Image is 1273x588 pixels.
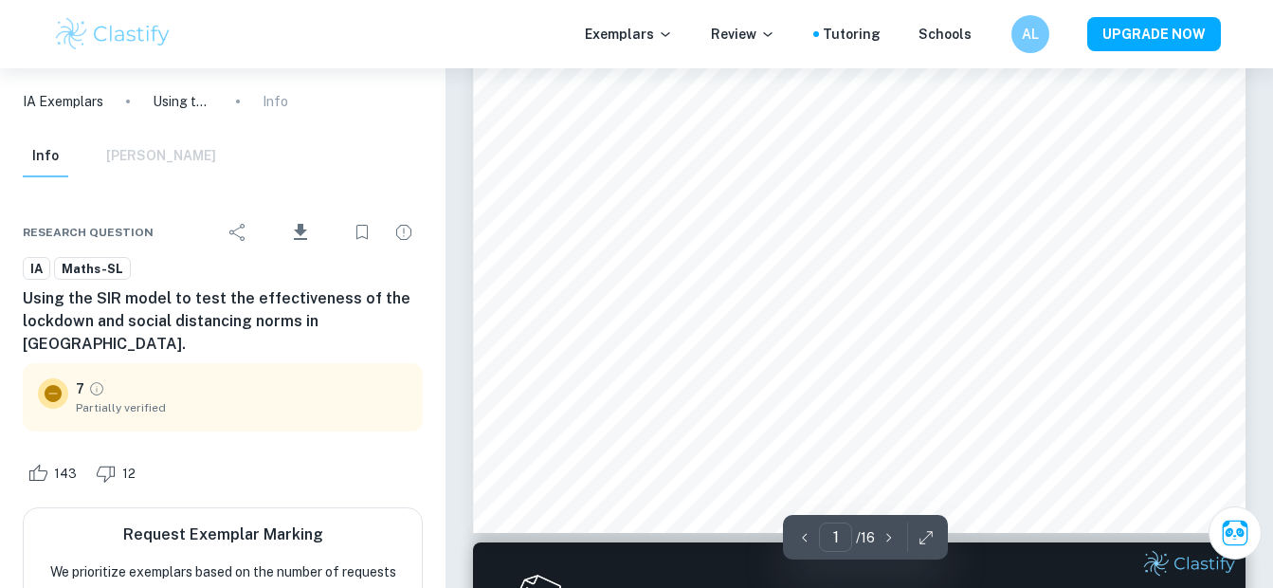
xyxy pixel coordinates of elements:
p: Exemplars [585,24,673,45]
p: Using the SIR model to test the effectiveness of the lockdown and social distancing norms in [GEO... [153,91,213,112]
button: Help and Feedback [987,29,996,39]
p: 7 [76,378,84,399]
a: Maths-SL [54,257,131,281]
h6: Request Exemplar Marking [123,524,323,546]
h6: AL [1019,24,1041,45]
span: IA [24,260,49,279]
div: Like [23,458,87,488]
a: IA [23,257,50,281]
p: / 16 [856,527,875,548]
span: Maths-SL [55,260,130,279]
a: Schools [918,24,972,45]
div: Share [219,213,257,251]
div: Download [261,208,339,257]
span: 12 [112,465,146,484]
button: AL [1011,15,1049,53]
a: IA Exemplars [23,91,103,112]
div: Dislike [91,458,146,488]
button: Ask Clai [1209,506,1262,560]
span: Research question [23,224,154,241]
span: Partially verified [76,399,408,416]
p: Review [711,24,775,45]
div: Report issue [385,213,423,251]
p: We prioritize exemplars based on the number of requests [50,561,396,582]
span: 143 [44,465,87,484]
a: Grade partially verified [88,380,105,397]
img: Clastify logo [53,15,173,53]
p: Info [263,91,288,112]
div: Bookmark [343,213,381,251]
h6: Using the SIR model to test the effectiveness of the lockdown and social distancing norms in [GEO... [23,287,423,356]
button: Info [23,136,68,177]
button: UPGRADE NOW [1087,17,1221,51]
a: Tutoring [823,24,881,45]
